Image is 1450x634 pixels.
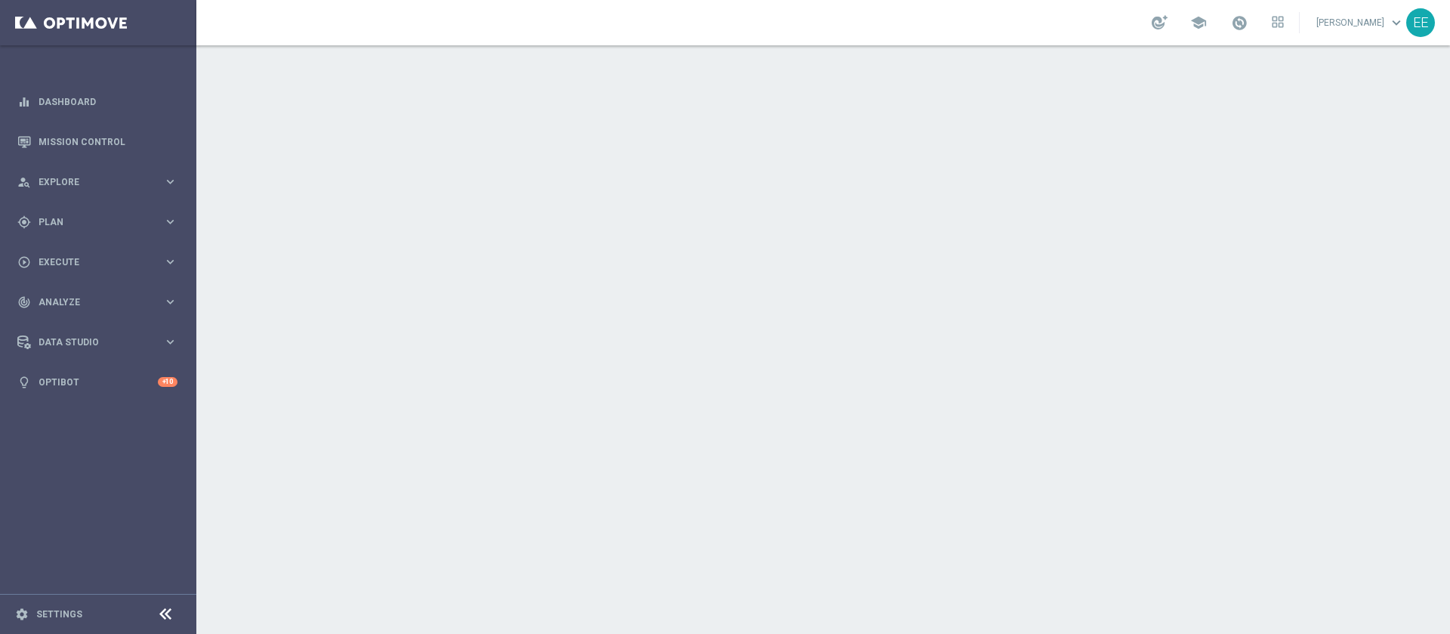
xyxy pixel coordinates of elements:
i: settings [15,608,29,621]
i: keyboard_arrow_right [163,295,177,309]
i: track_changes [17,295,31,309]
span: keyboard_arrow_down [1388,14,1405,31]
i: play_circle_outline [17,255,31,269]
button: equalizer Dashboard [17,96,178,108]
div: Explore [17,175,163,189]
button: person_search Explore keyboard_arrow_right [17,176,178,188]
span: Explore [39,178,163,187]
span: Execute [39,258,163,267]
i: gps_fixed [17,215,31,229]
button: Mission Control [17,136,178,148]
a: Dashboard [39,82,177,122]
i: keyboard_arrow_right [163,215,177,229]
span: school [1190,14,1207,31]
div: Dashboard [17,82,177,122]
i: equalizer [17,95,31,109]
i: keyboard_arrow_right [163,335,177,349]
button: play_circle_outline Execute keyboard_arrow_right [17,256,178,268]
span: Data Studio [39,338,163,347]
button: track_changes Analyze keyboard_arrow_right [17,296,178,308]
div: Mission Control [17,122,177,162]
i: lightbulb [17,376,31,389]
div: Analyze [17,295,163,309]
div: Plan [17,215,163,229]
a: Optibot [39,362,158,402]
div: Optibot [17,362,177,402]
a: Settings [36,610,82,619]
button: lightbulb Optibot +10 [17,376,178,388]
div: Execute [17,255,163,269]
i: keyboard_arrow_right [163,175,177,189]
div: +10 [158,377,177,387]
span: Analyze [39,298,163,307]
div: Data Studio [17,336,163,349]
i: person_search [17,175,31,189]
div: EE [1406,8,1435,37]
span: Plan [39,218,163,227]
a: [PERSON_NAME]keyboard_arrow_down [1315,11,1406,34]
button: gps_fixed Plan keyboard_arrow_right [17,216,178,228]
i: keyboard_arrow_right [163,255,177,269]
a: Mission Control [39,122,177,162]
button: Data Studio keyboard_arrow_right [17,336,178,348]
